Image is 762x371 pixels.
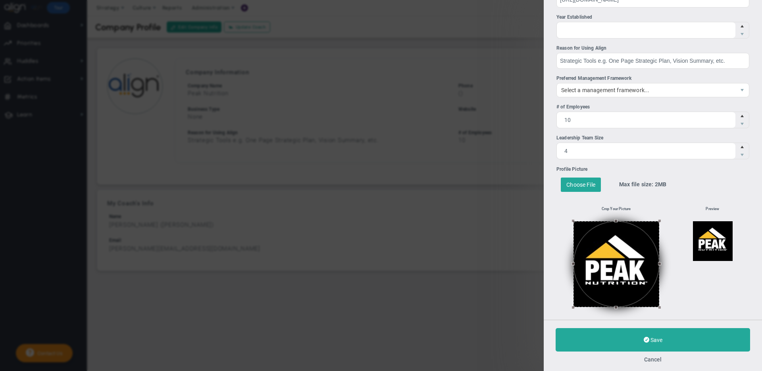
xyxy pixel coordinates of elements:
[609,173,749,196] div: Max file size: 2MB
[556,328,750,352] button: Save
[556,166,749,173] div: Profile Picture
[735,151,749,159] span: Decrease value
[556,14,749,21] div: Year Established
[735,143,749,151] span: Increase value
[735,22,749,30] span: Increase value
[556,44,749,52] div: Reason for Using Align
[557,83,735,97] span: Select a management framework...
[556,103,749,111] div: # of Employees
[556,134,749,142] div: Leadership Team Size
[557,112,735,128] input: # of Employees
[644,356,662,363] button: Cancel
[735,120,749,128] span: Decrease value
[557,22,735,38] input: Year Established
[602,205,631,213] h6: Crop Your Picture
[735,30,749,38] span: Decrease value
[556,75,749,82] div: Preferred Management Framework
[561,178,601,192] div: Choose File
[556,53,749,69] input: Reason for Using Align
[735,83,749,97] span: select
[693,221,733,261] img: Preview of Cropped Photo
[735,112,749,120] span: Increase value
[706,205,719,213] h6: Preview
[557,143,735,159] input: Leadership Team Size
[650,337,662,343] span: Save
